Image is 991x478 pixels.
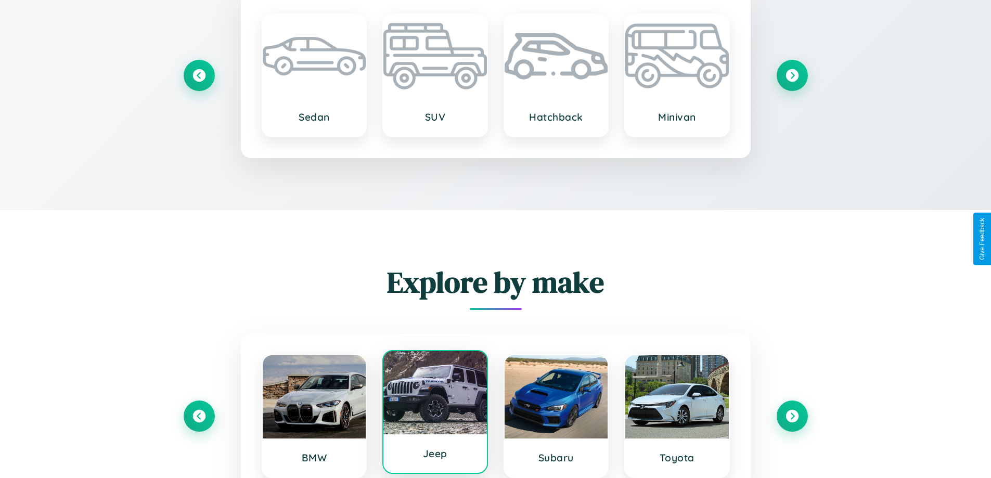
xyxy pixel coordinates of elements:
[515,111,598,123] h3: Hatchback
[273,111,356,123] h3: Sedan
[979,218,986,260] div: Give Feedback
[394,447,477,460] h3: Jeep
[636,111,718,123] h3: Minivan
[184,262,808,302] h2: Explore by make
[394,111,477,123] h3: SUV
[636,451,718,464] h3: Toyota
[273,451,356,464] h3: BMW
[515,451,598,464] h3: Subaru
